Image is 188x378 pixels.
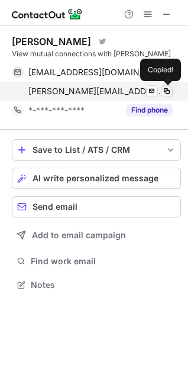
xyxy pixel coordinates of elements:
[126,104,173,116] button: Reveal Button
[12,225,181,246] button: Add to email campaign
[32,230,126,240] span: Add to email campaign
[12,277,181,293] button: Notes
[28,67,164,78] span: [EMAIL_ADDRESS][DOMAIN_NAME]
[31,280,176,290] span: Notes
[12,253,181,270] button: Find work email
[12,7,83,21] img: ContactOut v5.3.10
[33,202,77,212] span: Send email
[12,196,181,217] button: Send email
[33,174,158,183] span: AI write personalized message
[33,145,160,155] div: Save to List / ATS / CRM
[12,168,181,189] button: AI write personalized message
[12,36,91,47] div: [PERSON_NAME]
[28,86,164,97] span: [PERSON_NAME][EMAIL_ADDRESS][DOMAIN_NAME]
[12,49,181,59] div: View mutual connections with [PERSON_NAME]
[31,256,176,267] span: Find work email
[12,139,181,161] button: save-profile-one-click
